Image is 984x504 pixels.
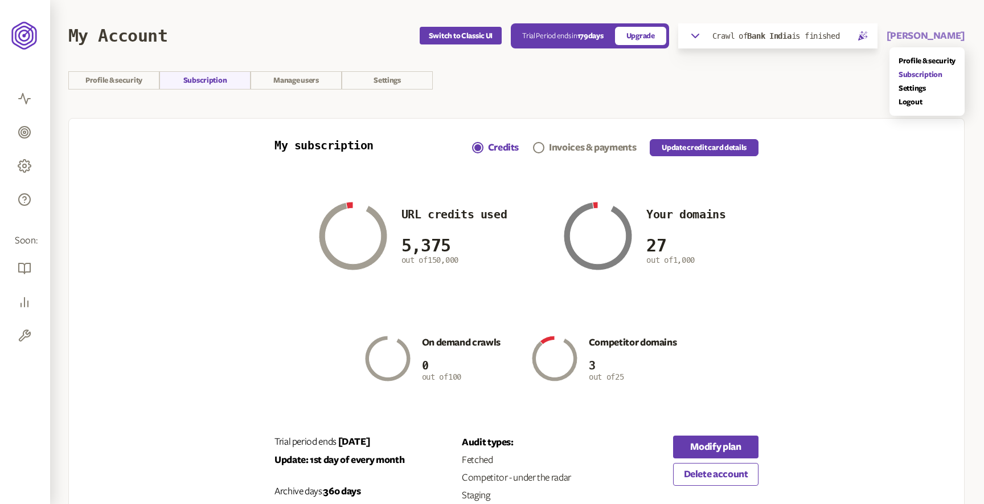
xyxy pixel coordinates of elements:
[887,29,965,43] button: [PERSON_NAME]
[899,70,956,79] a: Subscription
[889,47,965,116] div: [PERSON_NAME]
[899,56,956,66] a: Profile & security
[899,84,956,93] a: Settings
[899,97,956,107] a: Logout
